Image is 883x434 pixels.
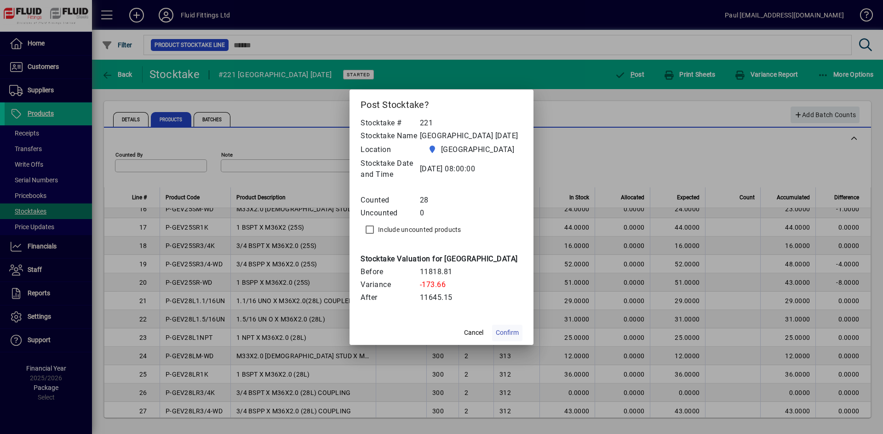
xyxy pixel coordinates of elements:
[361,130,420,142] td: Stocktake Name
[361,254,518,263] b: Stocktake Valuation for [GEOGRAPHIC_DATA]
[420,265,523,278] td: 11818.81
[361,265,420,278] td: Before
[420,117,523,130] td: 221
[361,194,420,207] td: Counted
[420,278,523,291] td: -173.66
[420,291,523,304] td: 11645.15
[361,278,420,291] td: Variance
[350,90,533,116] h2: Post Stocktake?
[420,130,523,142] td: [GEOGRAPHIC_DATA] [DATE]
[441,144,515,155] span: [GEOGRAPHIC_DATA]
[361,157,420,181] td: Stocktake Date and Time
[459,325,488,341] button: Cancel
[361,117,420,130] td: Stocktake #
[420,207,523,220] td: 0
[361,207,420,220] td: Uncounted
[376,225,461,234] label: Include uncounted products
[361,142,420,157] td: Location
[496,328,519,338] span: Confirm
[464,328,483,338] span: Cancel
[492,325,522,341] button: Confirm
[420,194,523,207] td: 28
[424,143,518,156] span: AUCKLAND
[361,291,420,304] td: After
[420,157,523,181] td: [DATE] 08:00:00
